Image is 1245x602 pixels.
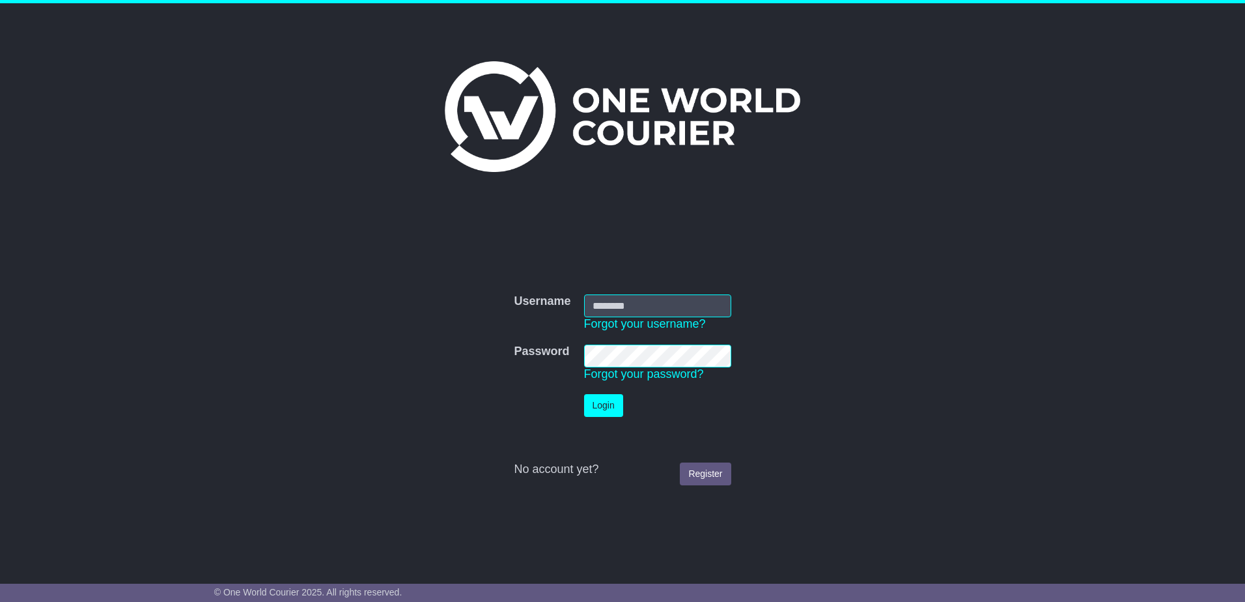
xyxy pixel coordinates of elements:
a: Register [680,463,731,485]
a: Forgot your password? [584,367,704,380]
div: No account yet? [514,463,731,477]
label: Password [514,345,569,359]
a: Forgot your username? [584,317,706,330]
span: © One World Courier 2025. All rights reserved. [214,587,402,597]
label: Username [514,294,570,309]
img: One World [445,61,800,172]
button: Login [584,394,623,417]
